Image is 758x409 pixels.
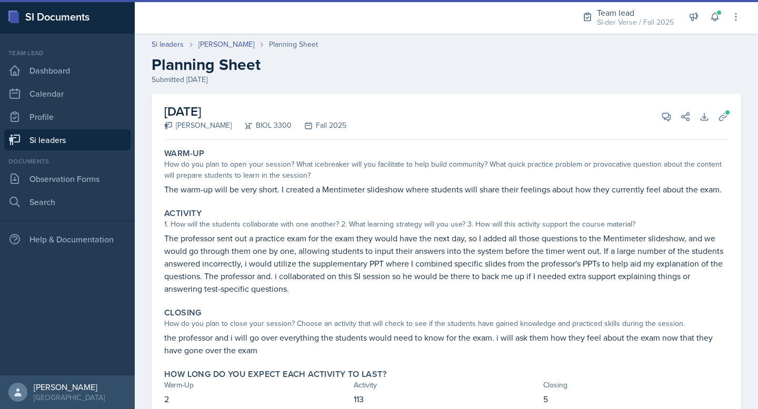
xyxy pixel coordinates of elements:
a: Calendar [4,83,131,104]
div: How do you plan to open your session? What icebreaker will you facilitate to help build community... [164,159,729,181]
div: BIOL 3300 [232,120,292,131]
div: How do you plan to close your session? Choose an activity that will check to see if the students ... [164,318,729,329]
a: Si leaders [4,129,131,150]
div: Warm-Up [164,380,350,391]
p: the professor and i will go over everything the students would need to know for the exam. i will ... [164,331,729,356]
a: Profile [4,106,131,127]
p: 2 [164,393,350,405]
div: Fall 2025 [292,120,346,131]
a: Observation Forms [4,168,131,189]
div: Closing [543,380,729,391]
div: Activity [354,380,539,391]
p: 5 [543,393,729,405]
p: The warm-up will be very short. I created a Mentimeter slideshow where students will share their ... [164,183,729,196]
div: Documents [4,157,131,166]
div: Team lead [597,6,674,19]
div: Team lead [4,48,131,58]
a: Dashboard [4,60,131,81]
label: Closing [164,308,202,318]
div: [PERSON_NAME] [34,382,105,392]
a: Search [4,191,131,212]
p: The professor sent out a practice exam for the exam they would have the next day, so I added all ... [164,232,729,295]
h2: [DATE] [164,102,346,121]
label: Warm-Up [164,148,205,159]
label: How long do you expect each activity to last? [164,369,386,380]
label: Activity [164,208,202,219]
div: 1. How will the students collaborate with one another? 2. What learning strategy will you use? 3.... [164,219,729,230]
div: [GEOGRAPHIC_DATA] [34,392,105,403]
div: Help & Documentation [4,229,131,250]
div: [PERSON_NAME] [164,120,232,131]
div: Planning Sheet [269,39,318,50]
h2: Planning Sheet [152,55,741,74]
a: [PERSON_NAME] [198,39,254,50]
div: Submitted [DATE] [152,74,741,85]
a: Si leaders [152,39,184,50]
div: SI-der Verse / Fall 2025 [597,17,674,28]
p: 113 [354,393,539,405]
